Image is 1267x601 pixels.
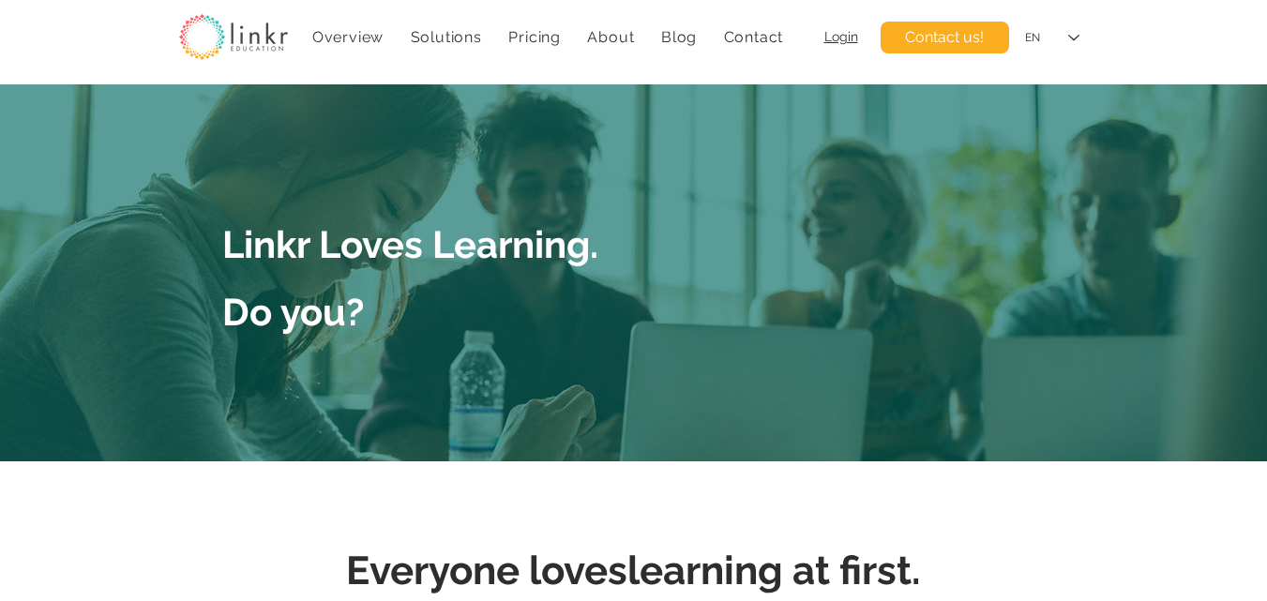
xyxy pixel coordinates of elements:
[824,29,858,44] a: Login
[905,27,984,48] span: Contact us!
[661,28,697,46] span: Blog
[714,19,792,55] a: Contact
[1025,30,1040,46] div: EN
[179,14,288,60] img: linkr_logo_transparentbg.png
[303,19,394,55] a: Overview
[652,19,707,55] a: Blog
[222,290,364,334] span: Do you?
[411,28,482,46] span: Solutions
[508,28,561,46] span: Pricing
[303,19,793,55] nav: Site
[881,22,1009,53] a: Contact us!
[346,548,627,593] span: Everyone loves
[312,28,384,46] span: Overview
[499,19,570,55] a: Pricing
[724,28,784,46] span: Contact
[400,19,491,55] div: Solutions
[578,19,644,55] div: About
[587,28,634,46] span: About
[1012,17,1093,59] div: Language Selector: English
[222,222,598,266] span: Linkr Loves Learning.
[627,548,920,593] span: learning at first.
